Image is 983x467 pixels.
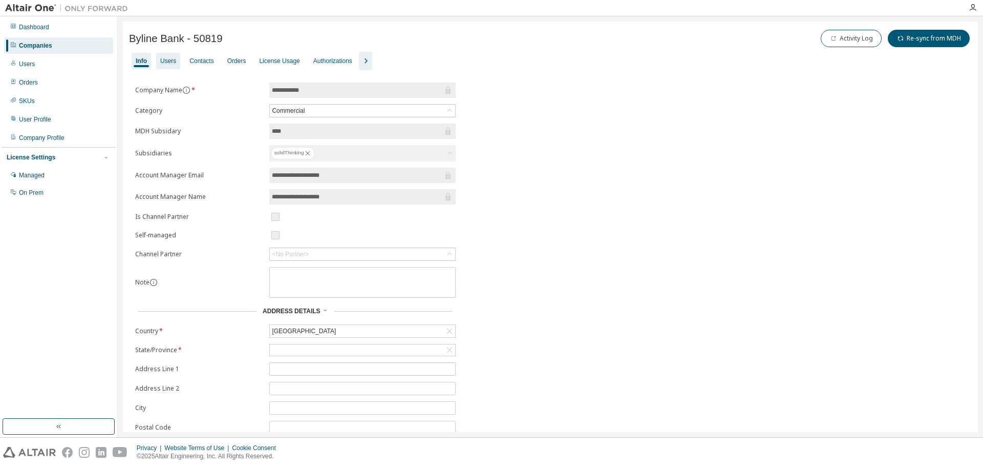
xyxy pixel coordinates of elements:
div: On Prem [19,189,44,197]
label: Postal Code [135,423,263,432]
div: Commercial [270,105,306,116]
label: Address Line 1 [135,365,263,373]
div: <No Partner> [270,248,455,260]
div: Cookie Consent [232,444,282,452]
img: facebook.svg [62,447,73,458]
div: Authorizations [313,57,352,65]
span: Byline Bank - 50819 [129,33,223,45]
div: <No Partner> [272,250,309,258]
div: Companies [19,42,52,50]
span: Address Details [263,308,320,315]
button: Activity Log [821,30,882,47]
div: Commercial [270,105,455,117]
div: solidThinking [269,145,456,161]
div: [GEOGRAPHIC_DATA] [270,325,455,337]
div: Website Terms of Use [164,444,232,452]
label: Account Manager Email [135,171,263,179]
button: information [149,278,158,287]
label: Is Channel Partner [135,213,263,221]
img: linkedin.svg [96,447,106,458]
div: SKUs [19,97,35,105]
label: Self-managed [135,231,263,239]
div: solidThinking [271,147,314,159]
label: Account Manager Name [135,193,263,201]
label: City [135,404,263,412]
div: [GEOGRAPHIC_DATA] [270,326,337,337]
button: Re-sync from MDH [888,30,970,47]
div: License Settings [7,153,55,161]
div: Company Profile [19,134,65,142]
label: Subsidiaries [135,149,263,157]
p: © 2025 Altair Engineering, Inc. All Rights Reserved. [137,452,282,461]
div: License Usage [259,57,300,65]
img: Altair One [5,3,133,13]
label: MDH Subsidary [135,127,263,135]
div: Contacts [189,57,213,65]
label: Country [135,327,263,335]
div: Managed [19,171,45,179]
div: Privacy [137,444,164,452]
label: Channel Partner [135,250,263,258]
div: Users [19,60,35,68]
img: instagram.svg [79,447,90,458]
div: Info [136,57,147,65]
img: altair_logo.svg [3,447,56,458]
div: Orders [19,78,38,87]
div: Users [160,57,176,65]
div: Dashboard [19,23,49,31]
button: information [182,86,190,94]
div: Orders [227,57,246,65]
label: Address Line 2 [135,384,263,393]
div: User Profile [19,115,51,124]
label: Category [135,107,263,115]
label: Company Name [135,86,263,94]
label: State/Province [135,346,263,354]
img: youtube.svg [113,447,127,458]
label: Note [135,278,149,287]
